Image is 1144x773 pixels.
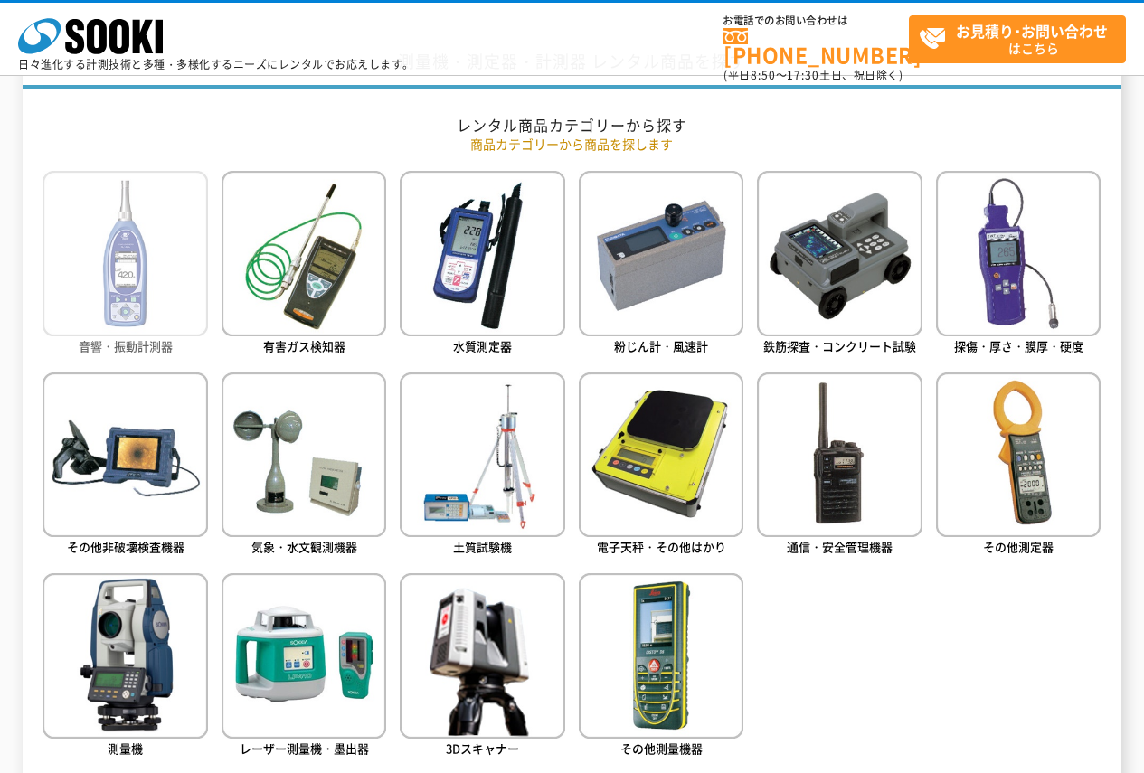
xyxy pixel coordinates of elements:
a: レーザー測量機・墨出器 [222,573,386,760]
a: 探傷・厚さ・膜厚・硬度 [936,171,1101,358]
a: 鉄筋探査・コンクリート試験 [757,171,922,358]
a: 音響・振動計測器 [43,171,207,358]
span: 気象・水文観測機器 [251,538,357,555]
img: 気象・水文観測機器 [222,372,386,537]
a: 水質測定器 [400,171,564,358]
span: 探傷・厚さ・膜厚・硬度 [954,337,1083,354]
span: 8:50 [751,67,776,83]
span: 水質測定器 [453,337,512,354]
span: 粉じん計・風速計 [614,337,708,354]
span: お電話でのお問い合わせは [723,15,909,26]
img: 粉じん計・風速計 [579,171,743,335]
h2: レンタル商品カテゴリーから探す [43,116,1101,135]
img: その他非破壊検査機器 [43,372,207,537]
a: その他非破壊検査機器 [43,372,207,560]
span: その他非破壊検査機器 [67,538,184,555]
span: その他測定器 [983,538,1054,555]
span: 電子天秤・その他はかり [597,538,726,555]
a: 粉じん計・風速計 [579,171,743,358]
span: その他測量機器 [620,740,703,757]
img: 探傷・厚さ・膜厚・硬度 [936,171,1101,335]
span: 土質試験機 [453,538,512,555]
img: その他測定器 [936,372,1101,537]
span: はこちら [919,16,1125,61]
span: 17:30 [787,67,819,83]
img: その他測量機器 [579,573,743,738]
a: お見積り･お問い合わせはこちら [909,15,1126,63]
a: 気象・水文観測機器 [222,372,386,560]
img: 水質測定器 [400,171,564,335]
span: 鉄筋探査・コンクリート試験 [763,337,916,354]
a: 通信・安全管理機器 [757,372,922,560]
img: レーザー測量機・墨出器 [222,573,386,738]
a: その他測定器 [936,372,1101,560]
span: レーザー測量機・墨出器 [240,740,369,757]
span: (平日 ～ 土日、祝日除く) [723,67,903,83]
img: 有害ガス検知器 [222,171,386,335]
img: 測量機 [43,573,207,738]
img: 音響・振動計測器 [43,171,207,335]
img: 電子天秤・その他はかり [579,372,743,537]
img: 鉄筋探査・コンクリート試験 [757,171,922,335]
span: 3Dスキャナー [446,740,519,757]
a: その他測量機器 [579,573,743,760]
a: 電子天秤・その他はかり [579,372,743,560]
span: 有害ガス検知器 [263,337,345,354]
p: 商品カテゴリーから商品を探します [43,135,1101,154]
span: 通信・安全管理機器 [787,538,893,555]
p: 日々進化する計測技術と多種・多様化するニーズにレンタルでお応えします。 [18,59,414,70]
strong: お見積り･お問い合わせ [956,20,1108,42]
a: 測量機 [43,573,207,760]
a: 土質試験機 [400,372,564,560]
a: 3Dスキャナー [400,573,564,760]
img: 通信・安全管理機器 [757,372,922,537]
a: [PHONE_NUMBER] [723,28,909,65]
img: 土質試験機 [400,372,564,537]
span: 測量機 [108,740,143,757]
img: 3Dスキャナー [400,573,564,738]
a: 有害ガス検知器 [222,171,386,358]
span: 音響・振動計測器 [79,337,173,354]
